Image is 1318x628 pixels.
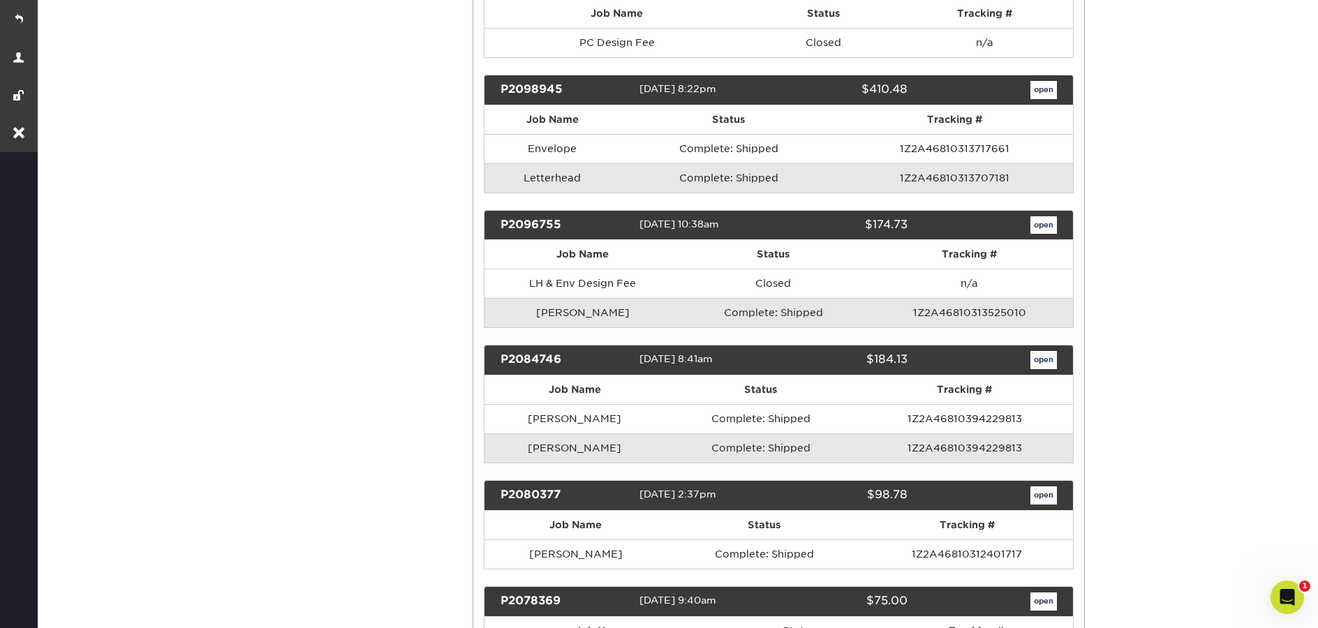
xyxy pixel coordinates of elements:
[768,216,917,234] div: $174.73
[768,81,917,99] div: $410.48
[836,134,1073,163] td: 1Z2A46810313717661
[484,375,666,404] th: Job Name
[1030,486,1057,504] a: open
[1030,81,1057,99] a: open
[665,375,856,404] th: Status
[484,404,666,433] td: [PERSON_NAME]
[768,351,917,369] div: $184.13
[861,539,1073,569] td: 1Z2A46810312401717
[639,83,716,94] span: [DATE] 8:22pm
[621,163,837,193] td: Complete: Shipped
[768,486,917,504] div: $98.78
[490,351,639,369] div: P2084746
[866,240,1073,269] th: Tracking #
[484,539,668,569] td: [PERSON_NAME]
[621,134,837,163] td: Complete: Shipped
[1271,581,1304,614] iframe: Intercom live chat
[621,105,837,134] th: Status
[1299,581,1310,592] span: 1
[665,433,856,463] td: Complete: Shipped
[490,81,639,99] div: P2098945
[490,592,639,611] div: P2078369
[484,163,621,193] td: Letterhead
[639,595,716,606] span: [DATE] 9:40am
[681,240,866,269] th: Status
[836,105,1073,134] th: Tracking #
[490,216,639,234] div: P2096755
[1030,351,1057,369] a: open
[484,433,666,463] td: [PERSON_NAME]
[484,134,621,163] td: Envelope
[667,511,861,539] th: Status
[667,539,861,569] td: Complete: Shipped
[1030,592,1057,611] a: open
[665,404,856,433] td: Complete: Shipped
[484,28,750,57] td: PC Design Fee
[639,488,716,500] span: [DATE] 2:37pm
[639,354,713,365] span: [DATE] 8:41am
[866,269,1073,298] td: n/a
[681,298,866,327] td: Complete: Shipped
[768,592,917,611] div: $75.00
[484,105,621,134] th: Job Name
[897,28,1073,57] td: n/a
[490,486,639,504] div: P2080377
[836,163,1073,193] td: 1Z2A46810313707181
[1030,216,1057,234] a: open
[750,28,897,57] td: Closed
[866,298,1073,327] td: 1Z2A46810313525010
[639,218,719,230] span: [DATE] 10:38am
[857,375,1073,404] th: Tracking #
[681,269,866,298] td: Closed
[484,511,668,539] th: Job Name
[857,404,1073,433] td: 1Z2A46810394229813
[861,511,1073,539] th: Tracking #
[484,269,681,298] td: LH & Env Design Fee
[857,433,1073,463] td: 1Z2A46810394229813
[484,298,681,327] td: [PERSON_NAME]
[484,240,681,269] th: Job Name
